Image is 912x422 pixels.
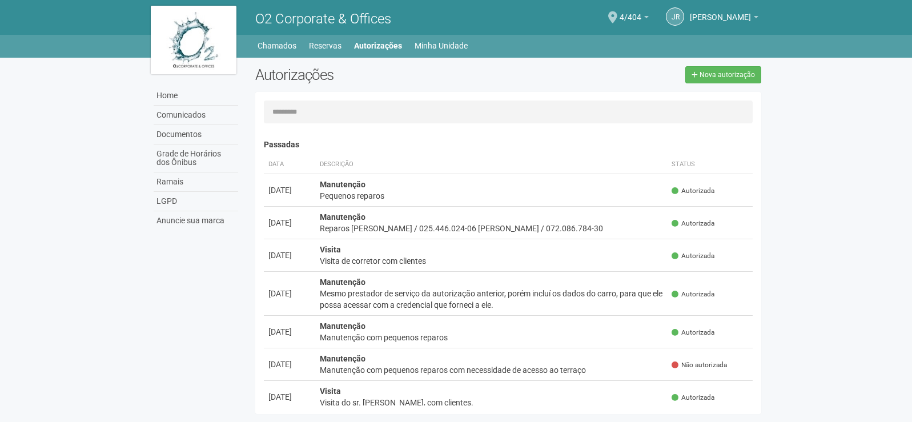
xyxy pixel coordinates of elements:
[672,251,714,261] span: Autorizada
[154,192,238,211] a: LGPD
[154,172,238,192] a: Ramais
[666,7,684,26] a: JR
[315,155,668,174] th: Descrição
[320,354,365,363] strong: Manutenção
[672,290,714,299] span: Autorizada
[620,2,641,22] span: 4/404
[320,278,365,287] strong: Manutenção
[415,38,468,54] a: Minha Unidade
[320,332,663,343] div: Manutenção com pequenos reparos
[320,397,663,408] div: Visita do sr. [PERSON_NAME], com clientes.
[268,184,311,196] div: [DATE]
[320,223,663,234] div: Reparos [PERSON_NAME] / 025.446.024-06 [PERSON_NAME] / 072.086.784-30
[264,155,315,174] th: Data
[154,144,238,172] a: Grade de Horários dos Ônibus
[258,38,296,54] a: Chamados
[685,66,761,83] a: Nova autorização
[264,140,753,149] h4: Passadas
[320,288,663,311] div: Mesmo prestador de serviço da autorização anterior, porém incluí os dados do carro, para que ele ...
[672,393,714,403] span: Autorizada
[672,328,714,337] span: Autorizada
[320,190,663,202] div: Pequenos reparos
[690,14,758,23] a: [PERSON_NAME]
[354,38,402,54] a: Autorizações
[672,360,727,370] span: Não autorizada
[268,359,311,370] div: [DATE]
[690,2,751,22] span: Jacqueline Rosa Mendes Franco
[667,155,753,174] th: Status
[320,364,663,376] div: Manutenção com pequenos reparos com necessidade de acesso ao terraço
[320,212,365,222] strong: Manutenção
[320,255,663,267] div: Visita de corretor com clientes
[154,86,238,106] a: Home
[268,288,311,299] div: [DATE]
[268,391,311,403] div: [DATE]
[672,186,714,196] span: Autorizada
[154,211,238,230] a: Anuncie sua marca
[309,38,342,54] a: Reservas
[672,219,714,228] span: Autorizada
[151,6,236,74] img: logo.jpg
[268,326,311,337] div: [DATE]
[154,125,238,144] a: Documentos
[154,106,238,125] a: Comunicados
[620,14,649,23] a: 4/404
[268,217,311,228] div: [DATE]
[320,321,365,331] strong: Manutenção
[255,66,500,83] h2: Autorizações
[320,245,341,254] strong: Visita
[320,387,341,396] strong: Visita
[320,180,365,189] strong: Manutenção
[268,250,311,261] div: [DATE]
[700,71,755,79] span: Nova autorização
[255,11,391,27] span: O2 Corporate & Offices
